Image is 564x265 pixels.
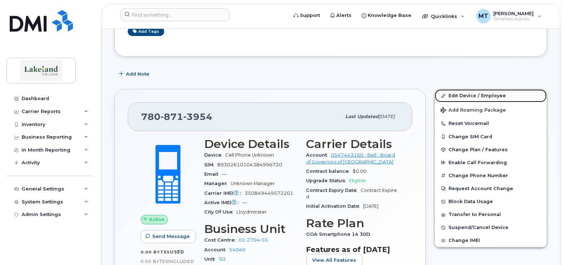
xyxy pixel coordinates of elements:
span: 0.00 Bytes [141,250,170,255]
span: City Of Use [204,209,236,215]
h3: Rate Plan [306,217,400,230]
button: Block Data Usage [435,195,547,208]
a: Add tags [128,27,164,36]
a: Edit Device / Employee [435,89,547,102]
span: Cell Phone Unknown [225,152,274,158]
span: Initial Activation Date [306,203,363,209]
span: Unit [204,256,218,262]
div: Quicklinks [417,9,470,23]
span: Suspend/Cancel Device [449,225,508,230]
span: Change Plan / Features [449,147,508,152]
span: 3954 [183,111,213,122]
span: 350849449572201 [245,190,293,196]
button: Change IMEI [435,234,547,247]
span: Wireless Admin [494,16,534,22]
span: Eligible [349,178,366,183]
span: Account [306,152,331,158]
span: GOA Smartphone 14 30D [306,232,374,237]
button: Add Note [114,67,156,80]
span: Lloydminster [236,209,267,215]
span: Contract Expired [306,188,397,199]
span: View All Features [312,257,357,264]
span: — [222,171,227,177]
span: Contract Expiry Date [306,188,361,193]
a: '02 [218,256,226,262]
span: Alerts [336,12,351,19]
span: [DATE] [363,203,379,209]
span: 89302610104384996720 [217,162,282,167]
span: Add Roaming Package [441,107,506,114]
a: 02-2704-SS [239,237,268,243]
button: Reset Voicemail [435,117,547,130]
input: Find something... [120,8,229,21]
span: — [242,200,247,205]
a: 0547443160 - Bell - Board of Governors of [GEOGRAPHIC_DATA] [306,152,395,164]
span: Quicklinks [431,13,457,19]
span: Manager [204,181,231,186]
button: Send Message [141,230,196,243]
span: Carrier IMEI [204,190,245,196]
span: 780 [141,111,213,122]
span: MT [478,12,488,21]
span: Last updated [345,114,379,119]
span: Contract balance [306,169,353,174]
h3: Features as of [DATE] [306,245,400,254]
div: Margaret Templeton [471,9,547,23]
a: 54040 [229,247,245,252]
span: Add Note [126,71,149,77]
span: Send Message [152,233,190,240]
button: Add Roaming Package [435,102,547,117]
span: used [170,249,184,255]
span: Knowledge Base [368,12,411,19]
button: Transfer to Personal [435,208,547,221]
span: [DATE] [379,114,395,119]
h3: Business Unit [204,223,298,235]
span: Account [204,247,229,252]
span: 871 [161,111,183,122]
button: Change Phone Number [435,169,547,182]
span: [PERSON_NAME] [494,10,534,16]
span: 0.00 Bytes [141,259,168,264]
span: Email [204,171,222,177]
h3: Carrier Details [306,138,400,151]
span: $0.00 [353,169,367,174]
span: Upgrade Status [306,178,349,183]
button: Suspend/Cancel Device [435,221,547,234]
button: Change Plan / Features [435,143,547,156]
span: Unknown Manager [231,181,275,186]
span: Device [204,152,225,158]
span: Enable Call Forwarding [449,160,507,165]
a: Support [289,8,325,23]
button: Request Account Change [435,182,547,195]
button: Change SIM Card [435,130,547,143]
a: Knowledge Base [357,8,416,23]
span: Active [149,216,165,223]
span: Cost Centre [204,237,239,243]
span: Support [300,12,320,19]
button: Enable Call Forwarding [435,156,547,169]
h3: Device Details [204,138,298,151]
span: Active IMEI [204,200,242,205]
span: SIM [204,162,217,167]
a: Alerts [325,8,357,23]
